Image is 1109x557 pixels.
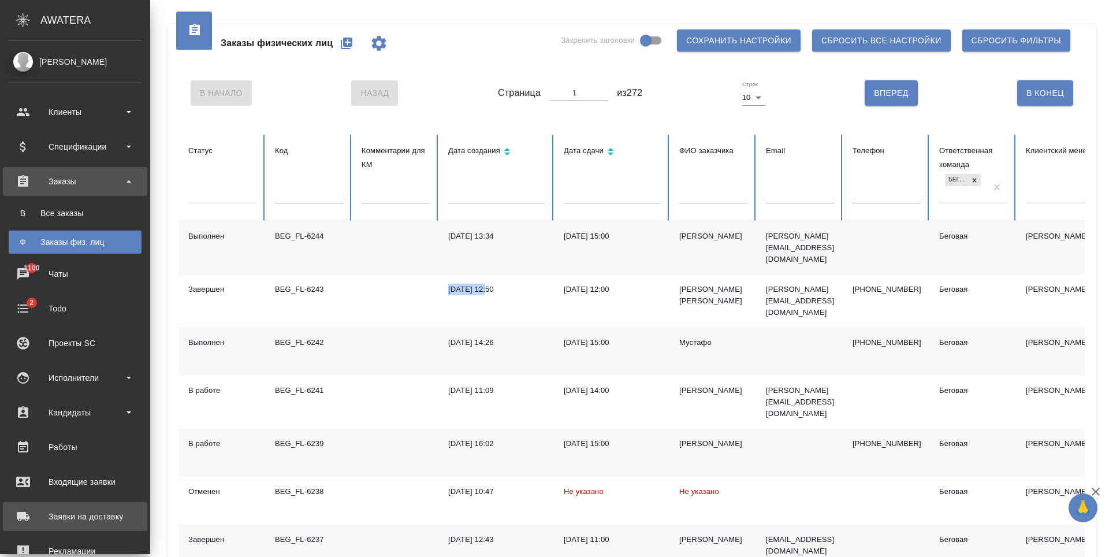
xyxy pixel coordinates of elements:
div: Завершен [188,534,256,545]
div: 10 [742,90,765,106]
button: Сбросить фильтры [962,29,1070,51]
div: Все заказы [14,207,136,219]
p: [PERSON_NAME][EMAIL_ADDRESS][DOMAIN_NAME] [766,231,834,265]
div: Выполнен [188,337,256,348]
div: Беговая [939,385,1007,396]
div: BEG_FL-6244 [275,231,343,242]
a: 1100Чаты [3,259,147,288]
span: Страница [498,86,541,100]
div: Код [275,144,343,158]
div: ФИО заказчика [679,144,747,158]
div: Чаты [9,265,142,283]
div: Email [766,144,834,158]
a: Работы [3,433,147,462]
div: Заказы физ. лиц [14,236,136,248]
a: Входящие заявки [3,467,147,496]
span: Закрепить заголовки [561,35,635,46]
div: [DATE] 11:00 [564,534,661,545]
div: [DATE] 15:00 [564,231,661,242]
div: BEG_FL-6242 [275,337,343,348]
span: В Конец [1026,86,1064,101]
button: 🙏 [1069,493,1097,522]
div: [DATE] 14:00 [564,385,661,396]
div: Беговая [939,337,1007,348]
div: Беговая [945,174,968,186]
div: [PERSON_NAME] [679,385,747,396]
p: [PHONE_NUMBER] [853,337,921,348]
div: Сортировка [448,144,545,161]
span: из 272 [617,86,642,100]
div: В работе [188,385,256,396]
div: Исполнители [9,369,142,387]
div: Беговая [939,438,1007,450]
div: Телефон [853,144,921,158]
span: Заказы физических лиц [221,36,333,50]
div: BEG_FL-6243 [275,284,343,295]
div: Клиенты [9,103,142,121]
a: ВВсе заказы [9,202,142,225]
div: Беговая [939,231,1007,242]
a: Проекты SC [3,329,147,358]
div: Работы [9,439,142,456]
div: Комментарии для КМ [362,144,430,172]
div: BEG_FL-6239 [275,438,343,450]
span: 1100 [17,262,46,274]
div: Входящие заявки [9,473,142,491]
span: Сбросить все настройки [821,34,941,48]
div: Сортировка [564,144,661,161]
p: [PERSON_NAME][EMAIL_ADDRESS][DOMAIN_NAME] [766,385,834,419]
span: Вперед [874,86,908,101]
div: Заказы [9,173,142,190]
div: Выполнен [188,231,256,242]
div: [DATE] 16:02 [448,438,545,450]
span: Не указано [564,487,604,496]
div: AWATERA [40,9,150,32]
span: 2 [23,297,40,309]
p: [PHONE_NUMBER] [853,284,921,295]
div: [DATE] 13:34 [448,231,545,242]
div: [PERSON_NAME] [679,438,747,450]
div: Статус [188,144,256,158]
div: Завершен [188,284,256,295]
button: Сбросить все настройки [812,29,951,51]
div: Todo [9,300,142,317]
div: [DATE] 11:09 [448,385,545,396]
div: [DATE] 15:00 [564,337,661,348]
span: 🙏 [1073,496,1093,520]
div: [PERSON_NAME] [679,534,747,545]
div: Спецификации [9,138,142,155]
div: Заявки на доставку [9,508,142,525]
div: [DATE] 10:47 [448,486,545,497]
p: [PHONE_NUMBER] [853,438,921,450]
div: Ответственная команда [939,144,1007,172]
span: Сбросить фильтры [972,34,1061,48]
div: [DATE] 15:00 [564,438,661,450]
p: [PERSON_NAME][EMAIL_ADDRESS][DOMAIN_NAME] [766,284,834,318]
div: [DATE] 14:26 [448,337,545,348]
div: [PERSON_NAME] [679,231,747,242]
div: BEG_FL-6241 [275,385,343,396]
div: [PERSON_NAME] [PERSON_NAME] [679,284,747,307]
span: Сохранить настройки [686,34,791,48]
a: 2Todo [3,294,147,323]
span: Не указано [679,487,719,496]
div: Беговая [939,534,1007,545]
button: Сохранить настройки [677,29,801,51]
a: Заявки на доставку [3,502,147,531]
label: Строк [742,81,758,87]
div: В работе [188,438,256,450]
div: BEG_FL-6237 [275,534,343,545]
div: [PERSON_NAME] [9,55,142,68]
p: [EMAIL_ADDRESS][DOMAIN_NAME] [766,534,834,557]
div: [DATE] 12:00 [564,284,661,295]
div: Мустафо [679,337,747,348]
div: Беговая [939,284,1007,295]
div: [DATE] 12:43 [448,534,545,545]
div: Беговая [939,486,1007,497]
div: [DATE] 12:50 [448,284,545,295]
div: Отменен [188,486,256,497]
button: Вперед [865,80,917,106]
a: ФЗаказы физ. лиц [9,231,142,254]
button: В Конец [1017,80,1073,106]
div: Проекты SC [9,335,142,352]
